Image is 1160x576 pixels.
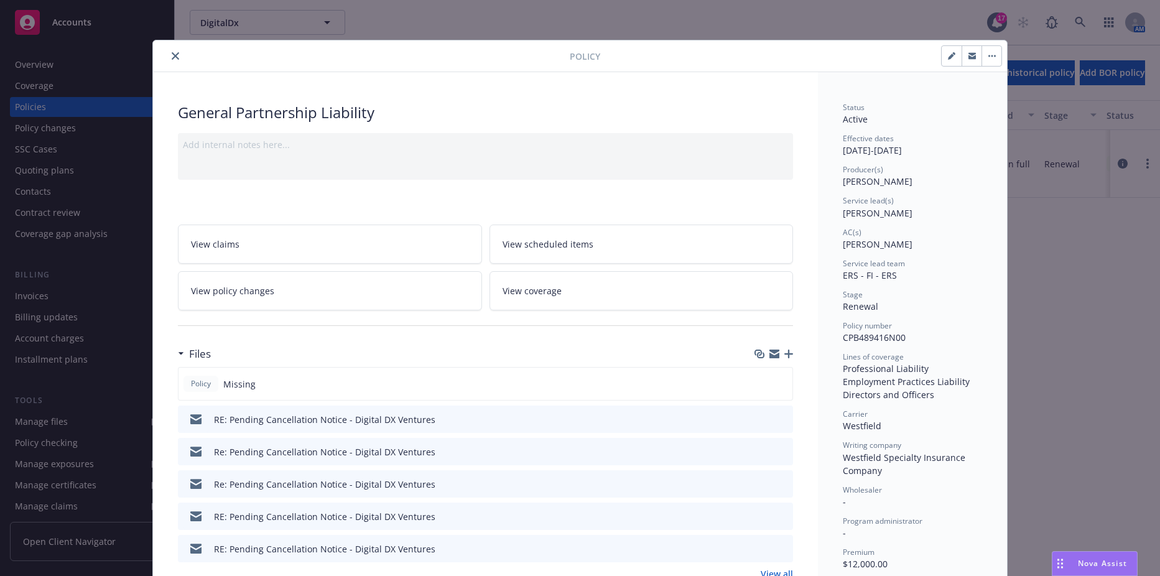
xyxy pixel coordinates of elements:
[843,133,982,157] div: [DATE] - [DATE]
[214,510,435,523] div: RE: Pending Cancellation Notice - Digital DX Ventures
[843,175,912,187] span: [PERSON_NAME]
[843,440,901,450] span: Writing company
[843,388,982,401] div: Directors and Officers
[843,207,912,219] span: [PERSON_NAME]
[178,271,482,310] a: View policy changes
[843,113,868,125] span: Active
[757,445,767,458] button: download file
[843,452,968,476] span: Westfield Specialty Insurance Company
[843,320,892,331] span: Policy number
[214,445,435,458] div: Re: Pending Cancellation Notice - Digital DX Ventures
[1078,558,1127,569] span: Nova Assist
[843,289,863,300] span: Stage
[843,420,881,432] span: Westfield
[570,50,600,63] span: Policy
[191,238,239,251] span: View claims
[843,375,982,388] div: Employment Practices Liability
[843,547,875,557] span: Premium
[843,300,878,312] span: Renewal
[757,510,767,523] button: download file
[503,284,562,297] span: View coverage
[843,133,894,144] span: Effective dates
[843,227,861,238] span: AC(s)
[503,238,593,251] span: View scheduled items
[178,346,211,362] div: Files
[843,485,882,495] span: Wholesaler
[1052,551,1138,576] button: Nova Assist
[843,496,846,508] span: -
[214,478,435,491] div: Re: Pending Cancellation Notice - Digital DX Ventures
[843,102,865,113] span: Status
[777,510,788,523] button: preview file
[843,164,883,175] span: Producer(s)
[777,542,788,555] button: preview file
[843,258,905,269] span: Service lead team
[490,271,794,310] a: View coverage
[223,378,256,391] span: Missing
[843,238,912,250] span: [PERSON_NAME]
[214,542,435,555] div: RE: Pending Cancellation Notice - Digital DX Ventures
[757,413,767,426] button: download file
[843,409,868,419] span: Carrier
[168,49,183,63] button: close
[490,225,794,264] a: View scheduled items
[843,558,888,570] span: $12,000.00
[777,445,788,458] button: preview file
[757,542,767,555] button: download file
[757,478,767,491] button: download file
[189,346,211,362] h3: Files
[843,332,906,343] span: CPB489416N00
[1052,552,1068,575] div: Drag to move
[843,527,846,539] span: -
[191,284,274,297] span: View policy changes
[178,225,482,264] a: View claims
[843,516,922,526] span: Program administrator
[178,102,793,123] div: General Partnership Liability
[214,413,435,426] div: RE: Pending Cancellation Notice - Digital DX Ventures
[843,195,894,206] span: Service lead(s)
[188,378,213,389] span: Policy
[843,362,982,375] div: Professional Liability
[183,138,788,151] div: Add internal notes here...
[777,478,788,491] button: preview file
[843,269,897,281] span: ERS - FI - ERS
[777,413,788,426] button: preview file
[843,351,904,362] span: Lines of coverage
